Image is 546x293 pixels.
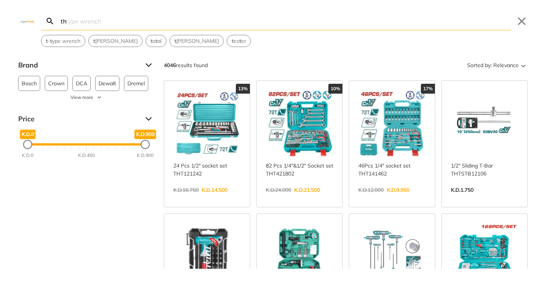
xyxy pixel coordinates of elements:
button: View more [18,94,155,101]
span: Relevance [493,59,519,71]
span: Dremel [127,76,145,91]
strong: t [46,38,48,44]
div: results found [164,59,208,71]
span: Dewalt [99,76,116,91]
span: Price [18,113,140,125]
div: Suggestion: trolley [88,35,143,47]
span: o al [151,37,162,45]
img: Close [18,19,36,23]
strong: t [151,38,152,44]
button: Select suggestion: tolsen [170,35,223,47]
button: Select suggestion: trolley [89,35,142,47]
strong: t [232,38,234,44]
span: Brand [18,59,140,71]
div: 10% [328,84,342,94]
div: Suggestion: total [146,35,166,47]
div: Minimum Price [23,140,32,149]
div: Maximum Price [141,140,150,149]
span: Bosch [22,76,37,91]
strong: t [50,38,52,44]
div: 17% [421,84,435,94]
span: DCA [76,76,87,91]
strong: 4046 [164,62,176,69]
span: View more [71,94,93,101]
svg: Search [45,17,55,26]
strong: t [155,38,157,44]
button: Close [516,15,528,27]
button: Select suggestion: t-type wrench [41,35,85,47]
input: Search… [59,12,511,30]
div: Suggestion: tolsen [169,35,224,47]
div: K.D.450 [78,152,95,159]
svg: Sort [519,61,528,70]
button: DCA [72,76,91,91]
div: Suggestion: tester [227,35,251,47]
div: 13% [236,84,250,94]
span: Crown [48,76,64,91]
button: Select suggestion: total [146,35,166,47]
button: Bosch [18,76,40,91]
button: Crown [45,76,68,91]
span: - ype wrench [46,37,80,45]
button: Sorted by:Relevance Sort [466,59,528,71]
button: Dremel [124,76,148,91]
div: K.D.900 [137,152,154,159]
span: es er [232,37,246,45]
span: [PERSON_NAME] [93,37,138,45]
strong: t [174,38,176,44]
strong: t [239,38,241,44]
strong: t [93,38,95,44]
button: Dewalt [95,76,119,91]
button: Select suggestion: tester [227,35,251,47]
div: K.D.0 [22,152,33,159]
div: Suggestion: t-type wrench [41,35,85,47]
span: [PERSON_NAME] [174,37,219,45]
